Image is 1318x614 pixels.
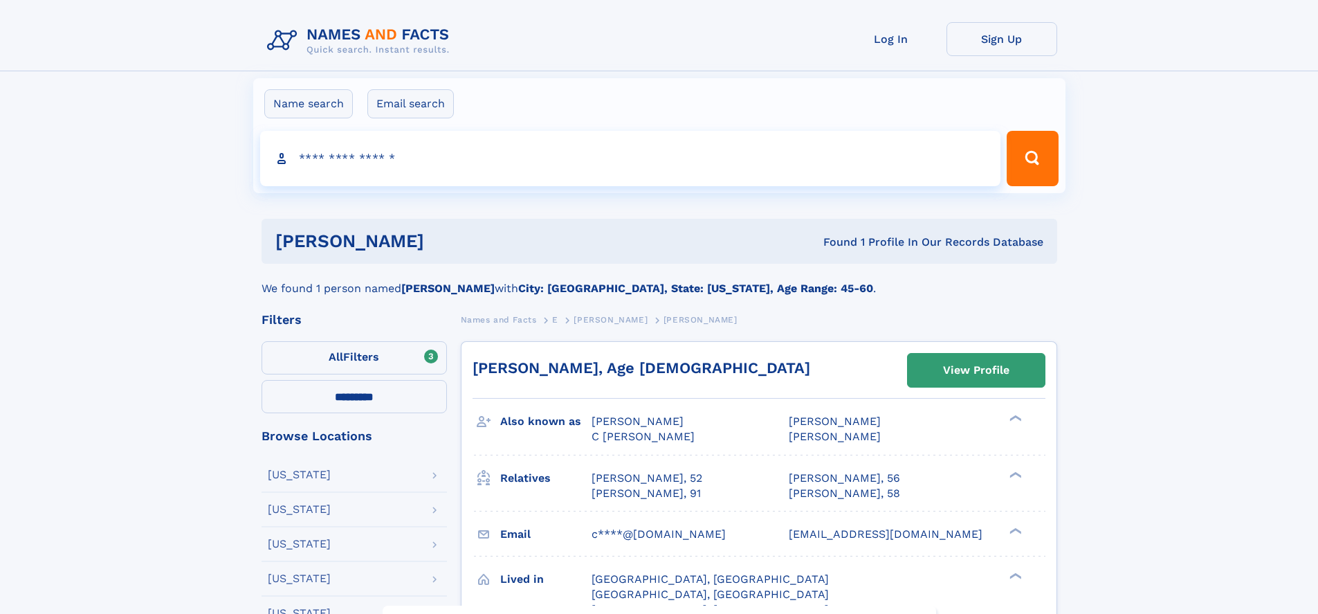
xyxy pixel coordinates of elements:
[623,235,1043,250] div: Found 1 Profile In Our Records Database
[461,311,537,328] a: Names and Facts
[268,539,331,550] div: [US_STATE]
[552,315,558,325] span: E
[1006,526,1023,535] div: ❯
[789,527,982,541] span: [EMAIL_ADDRESS][DOMAIN_NAME]
[518,282,873,295] b: City: [GEOGRAPHIC_DATA], State: [US_STATE], Age Range: 45-60
[574,311,648,328] a: [PERSON_NAME]
[275,233,624,250] h1: [PERSON_NAME]
[329,350,343,363] span: All
[500,410,592,433] h3: Also known as
[500,568,592,591] h3: Lived in
[264,89,353,118] label: Name search
[574,315,648,325] span: [PERSON_NAME]
[1006,414,1023,423] div: ❯
[268,504,331,515] div: [US_STATE]
[946,22,1057,56] a: Sign Up
[592,572,829,586] span: [GEOGRAPHIC_DATA], [GEOGRAPHIC_DATA]
[262,430,447,442] div: Browse Locations
[592,486,701,501] a: [PERSON_NAME], 91
[592,415,684,428] span: [PERSON_NAME]
[262,22,461,60] img: Logo Names and Facts
[262,314,447,326] div: Filters
[663,315,738,325] span: [PERSON_NAME]
[592,430,695,443] span: C [PERSON_NAME]
[1006,571,1023,580] div: ❯
[473,359,810,377] a: [PERSON_NAME], Age [DEMOGRAPHIC_DATA]
[789,415,881,428] span: [PERSON_NAME]
[836,22,946,56] a: Log In
[268,469,331,480] div: [US_STATE]
[1006,470,1023,479] div: ❯
[260,131,1001,186] input: search input
[500,467,592,490] h3: Relatives
[367,89,454,118] label: Email search
[592,588,829,601] span: [GEOGRAPHIC_DATA], [GEOGRAPHIC_DATA]
[262,264,1057,297] div: We found 1 person named with .
[592,471,702,486] a: [PERSON_NAME], 52
[1007,131,1058,186] button: Search Button
[262,341,447,374] label: Filters
[401,282,495,295] b: [PERSON_NAME]
[500,523,592,546] h3: Email
[789,471,900,486] a: [PERSON_NAME], 56
[789,486,900,501] a: [PERSON_NAME], 58
[908,354,1045,387] a: View Profile
[789,430,881,443] span: [PERSON_NAME]
[943,354,1009,386] div: View Profile
[552,311,558,328] a: E
[268,573,331,584] div: [US_STATE]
